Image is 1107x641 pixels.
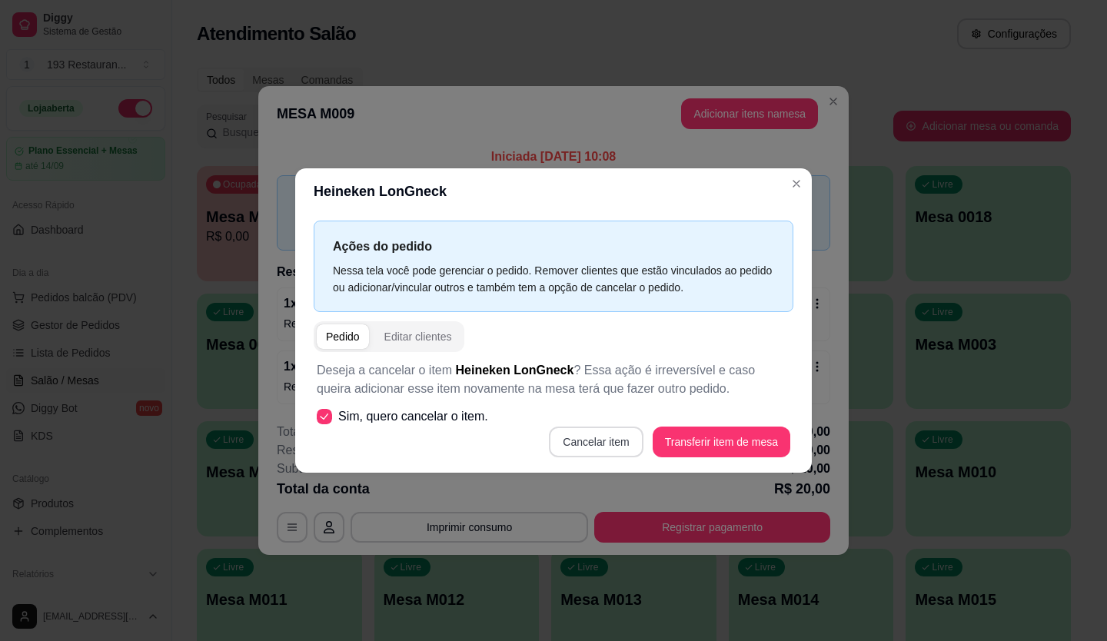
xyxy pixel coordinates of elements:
span: Heineken LonGneck [456,364,574,377]
p: Deseja a cancelar o item ? Essa ação é irreversível e caso queira adicionar esse item novamente n... [317,361,790,398]
div: Nessa tela você pode gerenciar o pedido. Remover clientes que estão vinculados ao pedido ou adici... [333,262,774,296]
button: Cancelar item [549,427,643,457]
header: Heineken LonGneck [295,168,812,214]
p: Ações do pedido [333,237,774,256]
div: Pedido [326,329,360,344]
span: Sim, quero cancelar o item. [338,407,488,426]
button: Close [784,171,809,196]
button: Transferir item de mesa [653,427,790,457]
div: Editar clientes [384,329,452,344]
